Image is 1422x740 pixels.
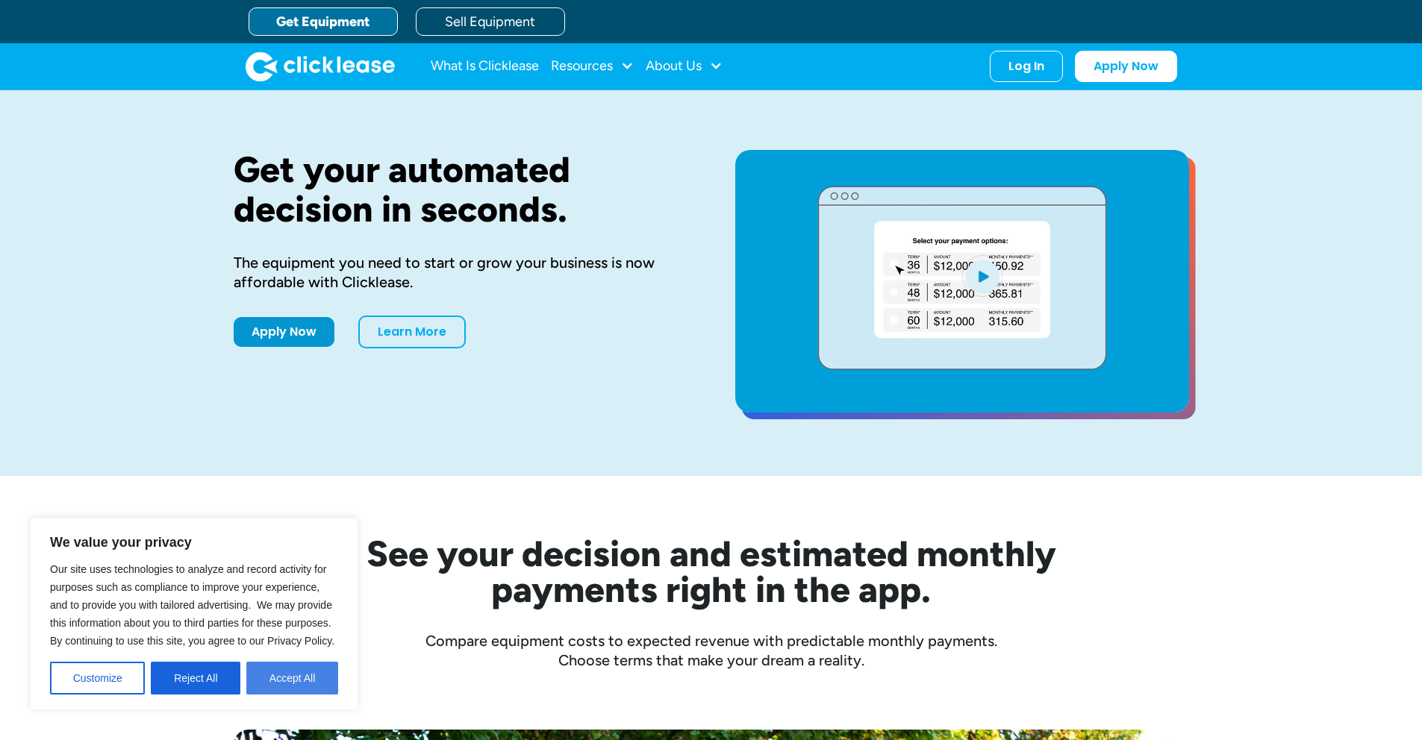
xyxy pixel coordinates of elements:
button: Accept All [246,662,338,694]
div: Log In [1008,59,1044,74]
div: We value your privacy [30,518,358,710]
a: Learn More [358,316,466,348]
a: Apply Now [234,317,334,347]
img: Clicklease logo [246,51,395,81]
div: About Us [646,51,723,81]
img: Blue play button logo on a light blue circular background [962,255,1002,297]
a: What Is Clicklease [431,51,539,81]
div: Resources [551,51,634,81]
h1: Get your automated decision in seconds. [234,150,687,229]
h2: See your decision and estimated monthly payments right in the app. [293,536,1129,607]
button: Customize [50,662,145,694]
a: Apply Now [1075,51,1177,82]
p: We value your privacy [50,533,338,551]
a: open lightbox [735,150,1189,413]
button: Reject All [151,662,240,694]
a: Sell Equipment [416,7,565,36]
div: Compare equipment costs to expected revenue with predictable monthly payments. Choose terms that ... [234,631,1189,670]
a: Get Equipment [249,7,398,36]
span: Our site uses technologies to analyze and record activity for purposes such as compliance to impr... [50,563,334,647]
div: The equipment you need to start or grow your business is now affordable with Clicklease. [234,253,687,292]
a: home [246,51,395,81]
